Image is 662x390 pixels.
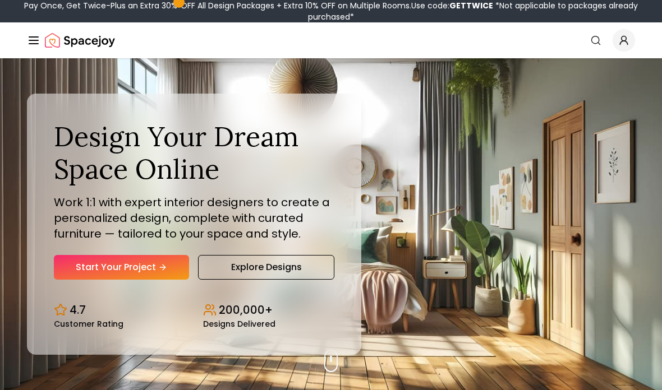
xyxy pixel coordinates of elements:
[54,120,334,185] h1: Design Your Dream Space Online
[54,320,123,328] small: Customer Rating
[54,194,334,242] p: Work 1:1 with expert interior designers to create a personalized design, complete with curated fu...
[70,302,86,318] p: 4.7
[45,29,115,52] a: Spacejoy
[45,29,115,52] img: Spacejoy Logo
[54,255,189,280] a: Start Your Project
[27,22,635,58] nav: Global
[219,302,273,318] p: 200,000+
[198,255,334,280] a: Explore Designs
[203,320,275,328] small: Designs Delivered
[54,293,334,328] div: Design stats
